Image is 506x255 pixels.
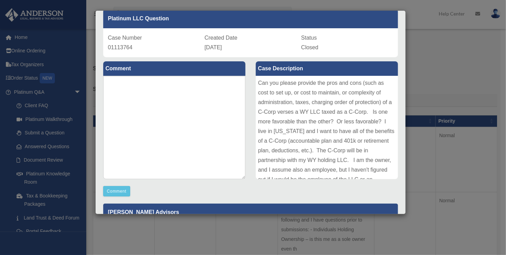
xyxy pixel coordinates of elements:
[103,9,398,28] div: Platinum LLC Question
[301,44,319,50] span: Closed
[103,204,398,221] p: [PERSON_NAME] Advisors
[108,44,133,50] span: 01113764
[103,61,245,76] label: Comment
[256,61,398,76] label: Case Description
[103,186,130,196] button: Comment
[205,35,237,41] span: Created Date
[256,76,398,179] div: Can you please provide the pros and cons (such as cost to set up, or cost to maintain, or complex...
[205,44,222,50] span: [DATE]
[108,35,142,41] span: Case Number
[301,35,317,41] span: Status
